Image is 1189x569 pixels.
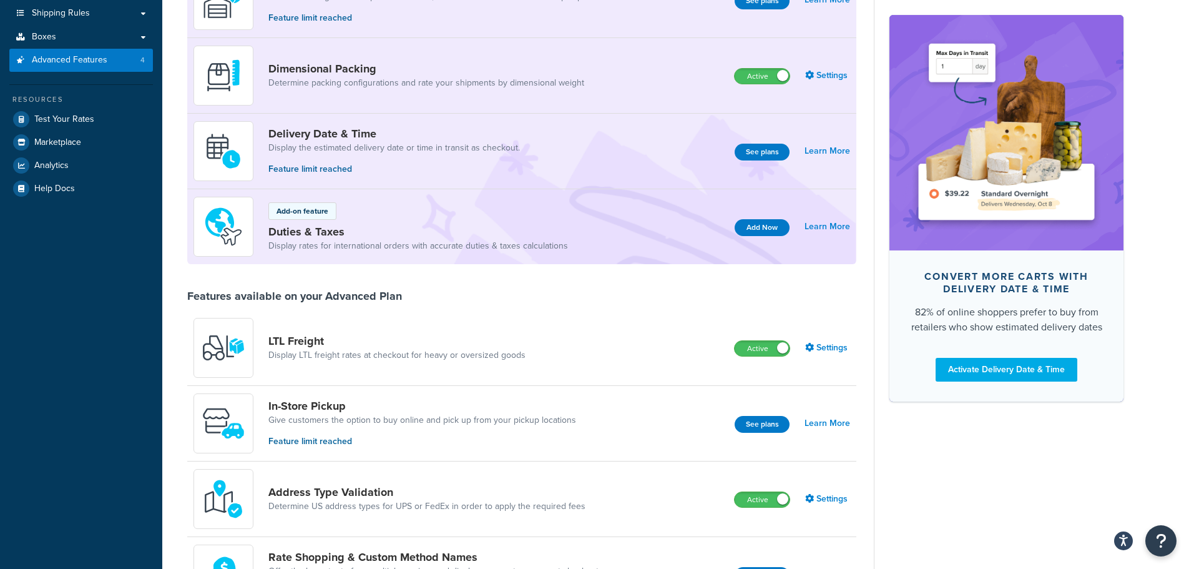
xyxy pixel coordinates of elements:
[276,205,328,217] p: Add-on feature
[9,108,153,131] a: Test Your Rates
[9,154,153,177] a: Analytics
[9,2,153,25] a: Shipping Rules
[202,402,245,445] img: wfgcfpwTIucLEAAAAASUVORK5CYII=
[32,32,56,42] span: Boxes
[268,550,599,564] a: Rate Shopping & Custom Method Names
[202,326,245,370] img: y79ZsPf0fXUFUhFXDzUgf+ktZg5F2+ohG75+v3d2s1D9TjoU8PiyCIluIjV41seZevKCRuEjTPPOKHJsQcmKCXGdfprl3L4q7...
[9,49,153,72] a: Advanced Features4
[268,240,568,252] a: Display rates for international orders with accurate duties & taxes calculations
[187,289,402,303] div: Features available on your Advanced Plan
[9,26,153,49] a: Boxes
[268,349,526,362] a: Display LTL freight rates at checkout for heavy or oversized goods
[268,399,576,413] a: In-Store Pickup
[805,142,850,160] a: Learn More
[202,54,245,97] img: DTVBYsAAAAAASUVORK5CYII=
[735,416,790,433] button: See plans
[34,161,69,171] span: Analytics
[805,218,850,235] a: Learn More
[268,334,526,348] a: LTL Freight
[268,77,584,89] a: Determine packing configurations and rate your shipments by dimensional weight
[805,490,850,508] a: Settings
[735,341,790,356] label: Active
[268,162,520,176] p: Feature limit reached
[9,49,153,72] li: Advanced Features
[1145,525,1177,557] button: Open Resource Center
[268,500,585,513] a: Determine US address types for UPS or FedEx in order to apply the required fees
[202,129,245,173] img: gfkeb5ejjkALwAAAABJRU5ErkJggg==
[34,114,94,125] span: Test Your Rates
[32,8,90,19] span: Shipping Rules
[268,11,582,25] p: Feature limit reached
[9,131,153,154] a: Marketplace
[268,485,585,499] a: Address Type Validation
[268,142,520,154] a: Display the estimated delivery date or time in transit as checkout.
[908,34,1105,231] img: feature-image-ddt-36eae7f7280da8017bfb280eaccd9c446f90b1fe08728e4019434db127062ab4.png
[805,415,850,432] a: Learn More
[9,94,153,105] div: Resources
[268,225,568,239] a: Duties & Taxes
[32,55,107,66] span: Advanced Features
[735,492,790,507] label: Active
[268,62,584,76] a: Dimensional Packing
[268,127,520,141] a: Delivery Date & Time
[9,177,153,200] a: Help Docs
[805,339,850,357] a: Settings
[909,270,1103,295] div: Convert more carts with delivery date & time
[202,205,245,249] img: icon-duo-feat-landed-cost-7136b061.png
[805,67,850,84] a: Settings
[936,357,1077,381] a: Activate Delivery Date & Time
[268,435,576,448] p: Feature limit reached
[140,55,145,66] span: 4
[202,477,245,521] img: kIG8fy0lQAAAABJRU5ErkJggg==
[735,144,790,161] button: See plans
[34,137,81,148] span: Marketplace
[909,304,1103,334] div: 82% of online shoppers prefer to buy from retailers who show estimated delivery dates
[268,414,576,427] a: Give customers the option to buy online and pick up from your pickup locations
[34,184,75,194] span: Help Docs
[735,219,790,236] button: Add Now
[735,69,790,84] label: Active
